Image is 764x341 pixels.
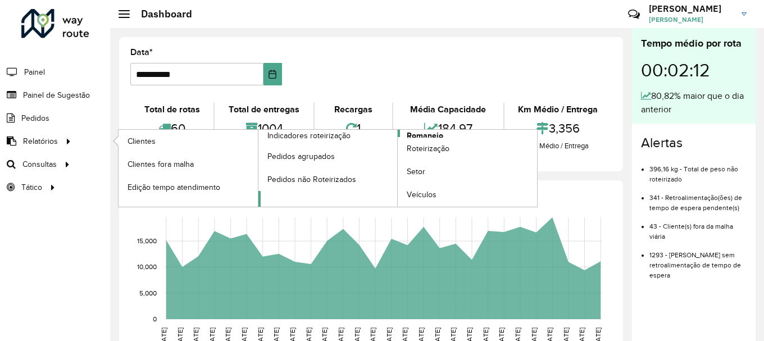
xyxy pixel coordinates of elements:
[263,63,282,85] button: Choose Date
[267,151,335,162] span: Pedidos agrupados
[649,15,733,25] span: [PERSON_NAME]
[407,166,425,178] span: Setor
[130,8,192,20] h2: Dashboard
[119,176,258,198] a: Edição tempo atendimento
[119,130,398,207] a: Indicadores roteirização
[23,89,90,101] span: Painel de Sugestão
[398,161,537,183] a: Setor
[649,156,747,184] li: 396,16 kg - Total de peso não roteirizado
[622,2,646,26] a: Contato Rápido
[396,116,500,140] div: 184,97
[137,237,157,244] text: 15,000
[649,213,747,242] li: 43 - Cliente(s) fora da malha viária
[649,3,733,14] h3: [PERSON_NAME]
[258,145,398,167] a: Pedidos agrupados
[119,130,258,152] a: Clientes
[130,46,153,59] label: Data
[641,89,747,116] div: 80,82% maior que o dia anterior
[507,140,609,152] div: Km Médio / Entrega
[396,103,500,116] div: Média Capacidade
[317,103,389,116] div: Recargas
[119,153,258,175] a: Clientes fora malha
[217,116,310,140] div: 1004
[649,184,747,213] li: 341 - Retroalimentação(ões) de tempo de espera pendente(s)
[133,116,211,140] div: 60
[22,158,57,170] span: Consultas
[407,189,436,201] span: Veículos
[317,116,389,140] div: 1
[258,168,398,190] a: Pedidos não Roteirizados
[641,135,747,151] h4: Alertas
[641,51,747,89] div: 00:02:12
[258,130,538,207] a: Romaneio
[267,130,351,142] span: Indicadores roteirização
[133,103,211,116] div: Total de rotas
[407,143,449,154] span: Roteirização
[128,158,194,170] span: Clientes fora malha
[507,103,609,116] div: Km Médio / Entrega
[23,135,58,147] span: Relatórios
[24,66,45,78] span: Painel
[21,181,42,193] span: Tático
[641,36,747,51] div: Tempo médio por rota
[398,184,537,206] a: Veículos
[128,181,220,193] span: Edição tempo atendimento
[267,174,356,185] span: Pedidos não Roteirizados
[217,103,310,116] div: Total de entregas
[398,138,537,160] a: Roteirização
[407,130,443,142] span: Romaneio
[137,263,157,271] text: 10,000
[649,242,747,280] li: 1293 - [PERSON_NAME] sem retroalimentação de tempo de espera
[139,289,157,297] text: 5,000
[21,112,49,124] span: Pedidos
[507,116,609,140] div: 3,356
[153,315,157,322] text: 0
[128,135,156,147] span: Clientes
